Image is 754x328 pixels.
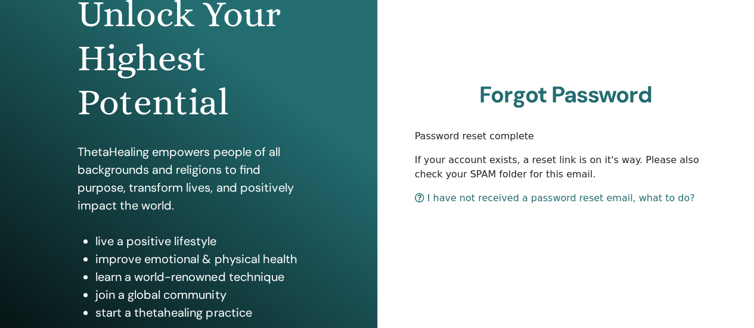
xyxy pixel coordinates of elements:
[415,192,695,204] a: I have not received a password reset email, what to do?
[95,232,299,250] li: live a positive lifestyle
[95,304,299,321] li: start a thetahealing practice
[415,129,717,143] p: Password reset complete
[77,143,299,214] p: ThetaHealing empowers people of all backgrounds and religions to find purpose, transform lives, a...
[95,286,299,304] li: join a global community
[415,82,717,109] h2: Forgot Password
[95,268,299,286] li: learn a world-renowned technique
[415,153,717,182] p: If your account exists, a reset link is on it's way. Please also check your SPAM folder for this ...
[95,250,299,268] li: improve emotional & physical health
